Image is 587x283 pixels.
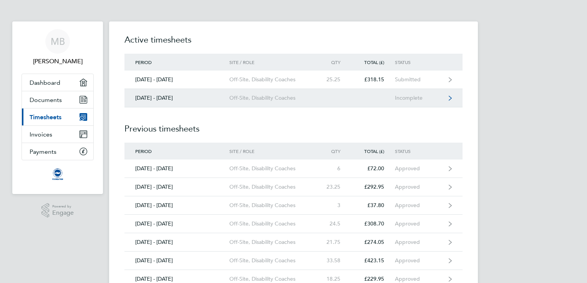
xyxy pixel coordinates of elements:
div: Off-Site, Disability Coaches [229,184,317,190]
div: Status [395,59,442,65]
div: Qty [317,59,351,65]
div: Qty [317,148,351,154]
span: Engage [52,210,74,216]
div: Total (£) [351,148,395,154]
div: Incomplete [395,95,442,101]
div: 24.5 [317,220,351,227]
a: Powered byEngage [41,203,74,218]
div: [DATE] - [DATE] [124,239,229,245]
a: [DATE] - [DATE]Off-Site, Disability Coaches21.75£274.05Approved [124,233,463,252]
div: 33.58 [317,257,351,264]
div: Off-Site, Disability Coaches [229,257,317,264]
div: Off-Site, Disability Coaches [229,220,317,227]
div: Approved [395,257,442,264]
span: Invoices [30,131,52,138]
div: Off-Site, Disability Coaches [229,202,317,209]
h2: Previous timesheets [124,107,463,143]
div: [DATE] - [DATE] [124,276,229,282]
div: £229.95 [351,276,395,282]
div: [DATE] - [DATE] [124,220,229,227]
a: Invoices [22,126,93,143]
div: £37.80 [351,202,395,209]
div: [DATE] - [DATE] [124,257,229,264]
a: [DATE] - [DATE]Off-Site, Disability Coaches24.5£308.70Approved [124,215,463,233]
div: [DATE] - [DATE] [124,184,229,190]
span: Period [135,148,152,154]
a: [DATE] - [DATE]Off-Site, Disability Coaches25.25£318.15Submitted [124,71,463,89]
div: Off-Site, Disability Coaches [229,95,317,101]
div: £318.15 [351,76,395,83]
div: Approved [395,202,442,209]
div: Status [395,148,442,154]
span: Period [135,59,152,65]
a: Timesheets [22,109,93,125]
div: Submitted [395,76,442,83]
span: Timesheets [30,114,61,121]
div: £423.15 [351,257,395,264]
a: [DATE] - [DATE]Off-Site, Disability CoachesIncomplete [124,89,463,107]
div: [DATE] - [DATE] [124,76,229,83]
div: Approved [395,184,442,190]
a: Go to home page [22,168,94,180]
span: Payments [30,148,56,155]
div: £72.00 [351,165,395,172]
a: [DATE] - [DATE]Off-Site, Disability Coaches23.25£292.95Approved [124,178,463,196]
div: 3 [317,202,351,209]
span: Dashboard [30,79,60,86]
div: Off-Site, Disability Coaches [229,76,317,83]
div: £274.05 [351,239,395,245]
div: [DATE] - [DATE] [124,165,229,172]
a: [DATE] - [DATE]Off-Site, Disability Coaches6£72.00Approved [124,160,463,178]
div: £308.70 [351,220,395,227]
div: Approved [395,220,442,227]
a: Payments [22,143,93,160]
a: MB[PERSON_NAME] [22,29,94,66]
span: MB [51,36,65,46]
div: Approved [395,239,442,245]
div: [DATE] - [DATE] [124,202,229,209]
div: [DATE] - [DATE] [124,95,229,101]
a: [DATE] - [DATE]Off-Site, Disability Coaches3£37.80Approved [124,196,463,215]
span: Powered by [52,203,74,210]
a: [DATE] - [DATE]Off-Site, Disability Coaches33.58£423.15Approved [124,252,463,270]
div: Off-Site, Disability Coaches [229,276,317,282]
span: Mark Bushby [22,57,94,66]
div: 18.25 [317,276,351,282]
div: Off-Site, Disability Coaches [229,239,317,245]
div: £292.95 [351,184,395,190]
img: albioninthecommunity-logo-retina.png [51,168,64,180]
div: Total (£) [351,59,395,65]
span: Documents [30,96,62,104]
h2: Active timesheets [124,34,463,54]
a: Documents [22,91,93,108]
div: Site / Role [229,148,317,154]
a: Dashboard [22,74,93,91]
div: 25.25 [317,76,351,83]
div: 21.75 [317,239,351,245]
div: Approved [395,276,442,282]
div: 6 [317,165,351,172]
nav: Main navigation [12,21,103,194]
div: Approved [395,165,442,172]
div: Site / Role [229,59,317,65]
div: 23.25 [317,184,351,190]
div: Off-Site, Disability Coaches [229,165,317,172]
